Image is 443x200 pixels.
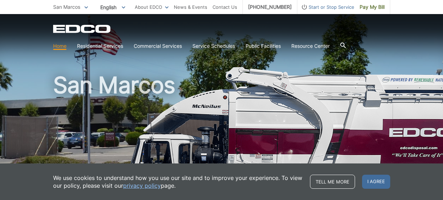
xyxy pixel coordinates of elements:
a: privacy policy [123,182,161,189]
p: We use cookies to understand how you use our site and to improve your experience. To view our pol... [53,174,303,189]
a: News & Events [174,3,207,11]
a: Home [53,42,67,50]
a: Residential Services [77,42,123,50]
a: Tell me more [310,175,355,189]
a: Public Facilities [246,42,281,50]
span: I agree [362,175,390,189]
span: Pay My Bill [360,3,385,11]
a: Resource Center [291,42,330,50]
a: EDCD logo. Return to the homepage. [53,25,112,33]
a: Commercial Services [134,42,182,50]
span: San Marcos [53,4,80,10]
a: About EDCO [135,3,169,11]
a: Contact Us [213,3,237,11]
span: English [95,1,131,13]
a: Service Schedules [192,42,235,50]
